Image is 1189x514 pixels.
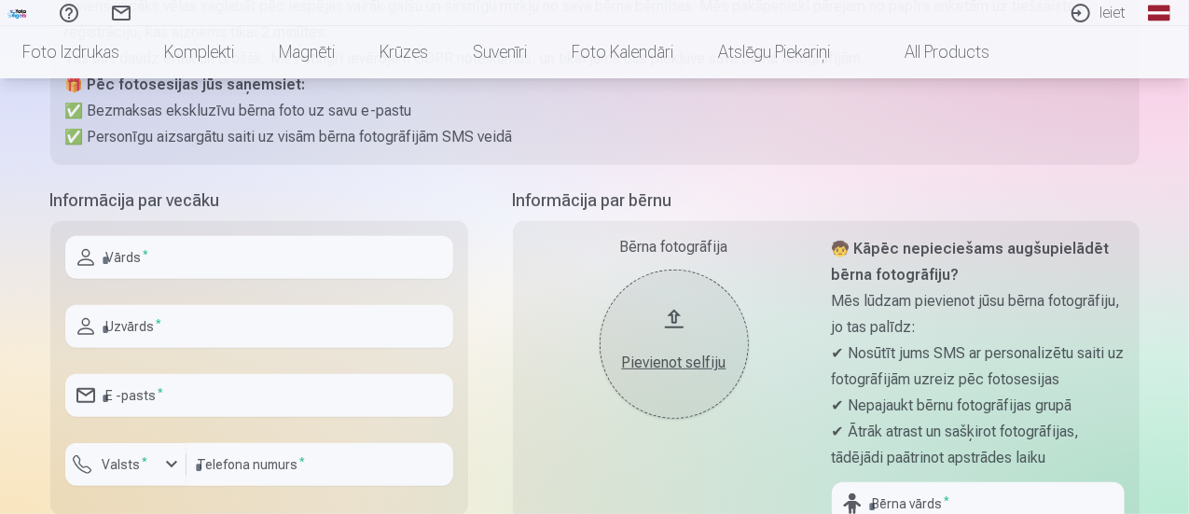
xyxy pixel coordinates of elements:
img: /fa1 [7,7,28,19]
div: Pievienot selfiju [618,352,730,374]
a: All products [852,26,1012,78]
p: ✔ Ātrāk atrast un sašķirot fotogrāfijas, tādējādi paātrinot apstrādes laiku [832,419,1125,471]
a: Foto kalendāri [549,26,696,78]
a: Komplekti [142,26,256,78]
strong: 🎁 Pēc fotosesijas jūs saņemsiet: [65,76,306,93]
label: Valsts [95,455,156,474]
p: ✔ Nepajaukt bērnu fotogrāfijas grupā [832,393,1125,419]
strong: 🧒 Kāpēc nepieciešams augšupielādēt bērna fotogrāfiju? [832,240,1110,284]
p: ✔ Nosūtīt jums SMS ar personalizētu saiti uz fotogrāfijām uzreiz pēc fotosesijas [832,340,1125,393]
a: Atslēgu piekariņi [696,26,852,78]
div: Bērna fotogrāfija [528,236,821,258]
p: ✅ Personīgu aizsargātu saiti uz visām bērna fotogrāfijām SMS veidā [65,124,1125,150]
p: ✅ Bezmaksas ekskluzīvu bērna foto uz savu e-pastu [65,98,1125,124]
h5: Informācija par vecāku [50,188,468,214]
p: Mēs lūdzam pievienot jūsu bērna fotogrāfiju, jo tas palīdz: [832,288,1125,340]
a: Magnēti [256,26,357,78]
a: Suvenīri [450,26,549,78]
a: Krūzes [357,26,450,78]
button: Valsts* [65,443,187,486]
button: Pievienot selfiju [600,270,749,419]
h5: Informācija par bērnu [513,188,1140,214]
